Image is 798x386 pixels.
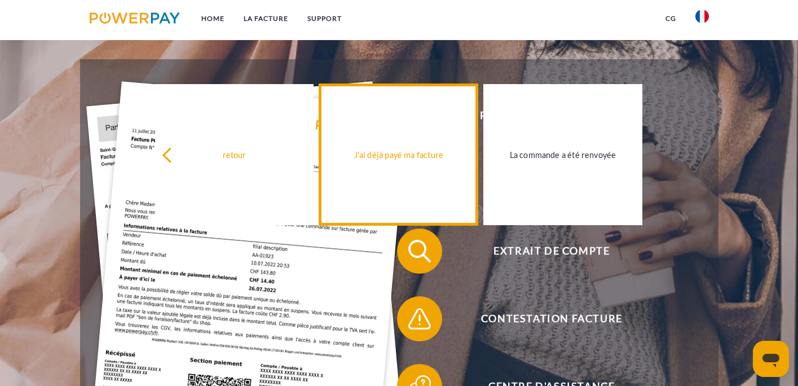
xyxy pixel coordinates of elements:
[326,147,471,163] div: J'ai déjà payé ma facture
[397,296,690,341] button: Contestation Facture
[753,341,789,377] iframe: Bouton de lancement de la fenêtre de messagerie
[162,147,307,163] div: retour
[192,8,234,29] a: Home
[90,12,180,24] img: logo-powerpay.svg
[298,8,351,29] a: Support
[656,8,686,29] a: CG
[490,147,635,163] div: La commande a été renvoyée
[405,305,434,333] img: qb_warning.svg
[405,237,434,265] img: qb_search.svg
[397,229,690,274] button: Extrait de compte
[695,10,709,23] img: fr
[413,296,690,341] span: Contestation Facture
[413,229,690,274] span: Extrait de compte
[234,8,298,29] a: LA FACTURE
